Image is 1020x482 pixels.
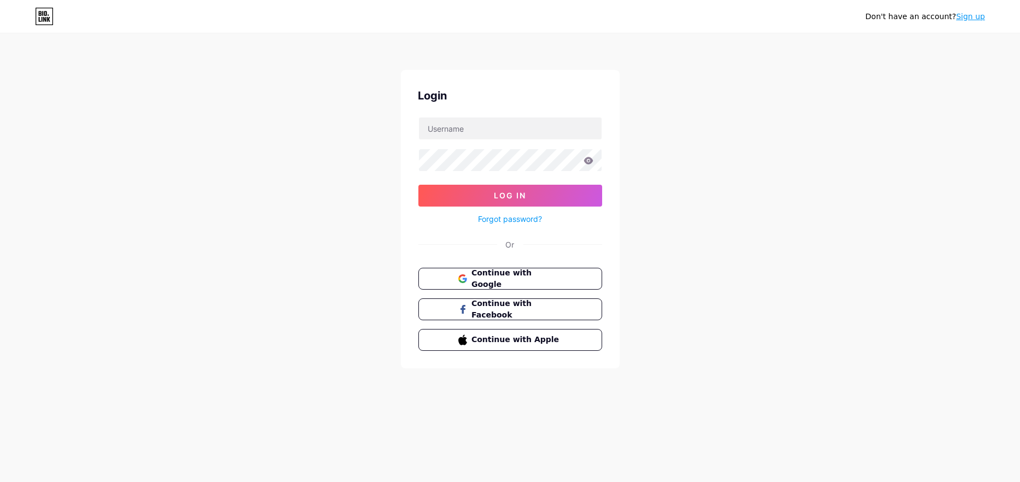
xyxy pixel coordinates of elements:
[506,239,515,250] div: Or
[418,329,602,351] button: Continue with Apple
[418,185,602,207] button: Log In
[865,11,985,22] div: Don't have an account?
[471,298,562,321] span: Continue with Facebook
[471,334,562,345] span: Continue with Apple
[418,268,602,290] button: Continue with Google
[478,213,542,225] a: Forgot password?
[418,87,602,104] div: Login
[494,191,526,200] span: Log In
[419,117,602,139] input: Username
[956,12,985,21] a: Sign up
[471,267,562,290] span: Continue with Google
[418,298,602,320] button: Continue with Facebook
